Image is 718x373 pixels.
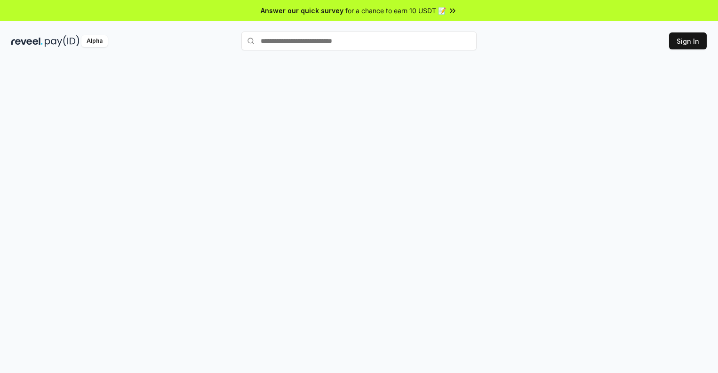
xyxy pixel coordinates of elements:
[261,6,343,16] span: Answer our quick survey
[11,35,43,47] img: reveel_dark
[81,35,108,47] div: Alpha
[669,32,707,49] button: Sign In
[45,35,80,47] img: pay_id
[345,6,446,16] span: for a chance to earn 10 USDT 📝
